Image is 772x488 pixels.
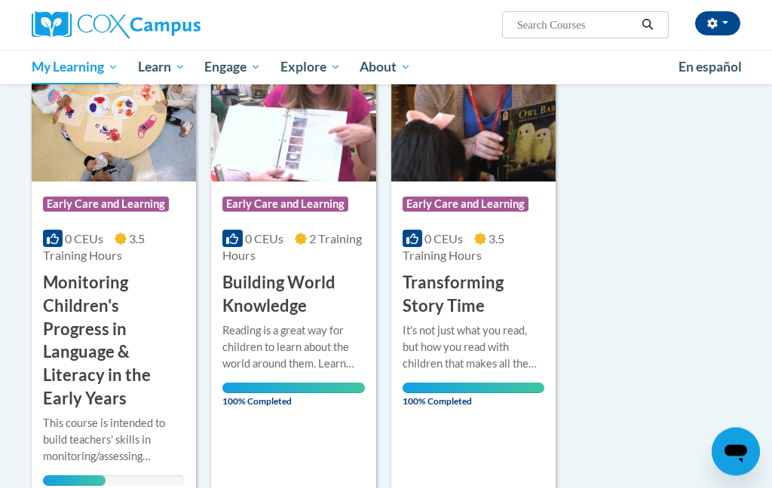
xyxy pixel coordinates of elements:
div: Your progress [43,476,106,486]
span: Early Care and Learning [403,197,528,212]
h3: Monitoring Children's Progress in Language & Literacy in the Early Years [43,272,185,411]
div: Reading is a great way for children to learn about the world around them. Learn how you can bring... [222,323,364,373]
a: About [351,50,421,84]
img: Course Logo [211,29,375,182]
span: Early Care and Learning [222,197,348,212]
a: En español [669,51,752,83]
div: This course is intended to build teachers' skills in monitoring/assessing children's developmenta... [43,416,185,465]
span: En español [679,59,742,75]
span: 100% Completed [403,383,544,407]
img: Course Logo [391,29,556,182]
div: Main menu [20,50,752,84]
button: Search [636,16,659,34]
span: 0 CEUs [424,232,463,246]
span: 0 CEUs [65,232,103,246]
button: Account Settings [695,11,740,35]
h3: Transforming Story Time [403,272,544,319]
span: 100% Completed [222,383,364,407]
iframe: Button to launch messaging window [712,428,760,476]
span: Engage [204,58,261,76]
a: Engage [195,50,271,84]
img: Course Logo [32,29,196,182]
a: Explore [271,50,351,84]
h3: Building World Knowledge [222,272,364,319]
a: My Learning [22,50,128,84]
span: 3.5 Training Hours [43,232,145,263]
a: Learn [128,50,195,84]
a: Cox Campus [32,11,253,38]
span: 3.5 Training Hours [403,232,504,263]
span: 0 CEUs [245,232,283,246]
div: Your progress [403,383,544,394]
span: My Learning [32,58,118,76]
div: Your progress [222,383,364,394]
div: It's not just what you read, but how you read with children that makes all the difference. Transf... [403,323,544,373]
span: About [360,58,411,76]
span: Early Care and Learning [43,197,169,212]
span: 2 Training Hours [222,232,361,263]
span: Explore [280,58,341,76]
input: Search Courses [516,16,636,34]
img: Cox Campus [32,11,201,38]
span: Learn [138,58,185,76]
